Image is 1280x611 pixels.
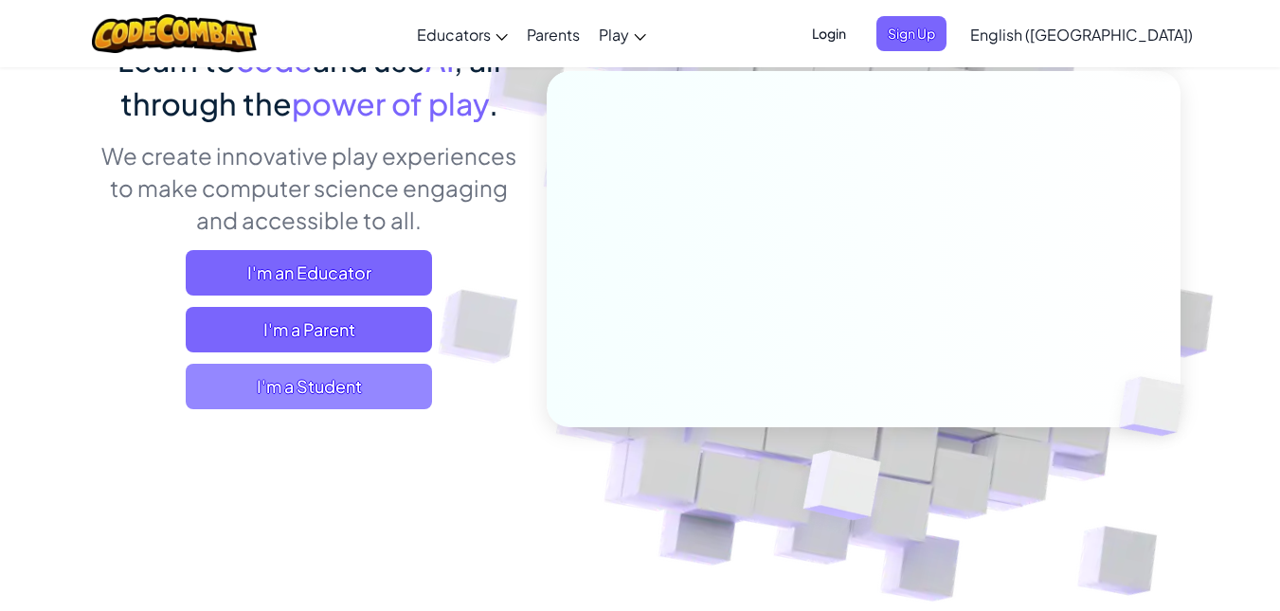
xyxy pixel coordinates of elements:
[92,14,258,53] img: CodeCombat logo
[100,139,518,236] p: We create innovative play experiences to make computer science engaging and accessible to all.
[292,84,489,122] span: power of play
[417,25,491,45] span: Educators
[186,307,432,352] a: I'm a Parent
[756,410,926,567] img: Overlap cubes
[1087,337,1229,476] img: Overlap cubes
[970,25,1193,45] span: English ([GEOGRAPHIC_DATA])
[517,9,589,60] a: Parents
[599,25,629,45] span: Play
[876,16,946,51] button: Sign Up
[186,364,432,409] button: I'm a Student
[489,84,498,122] span: .
[186,250,432,296] a: I'm an Educator
[407,9,517,60] a: Educators
[589,9,656,60] a: Play
[801,16,857,51] button: Login
[961,9,1202,60] a: English ([GEOGRAPHIC_DATA])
